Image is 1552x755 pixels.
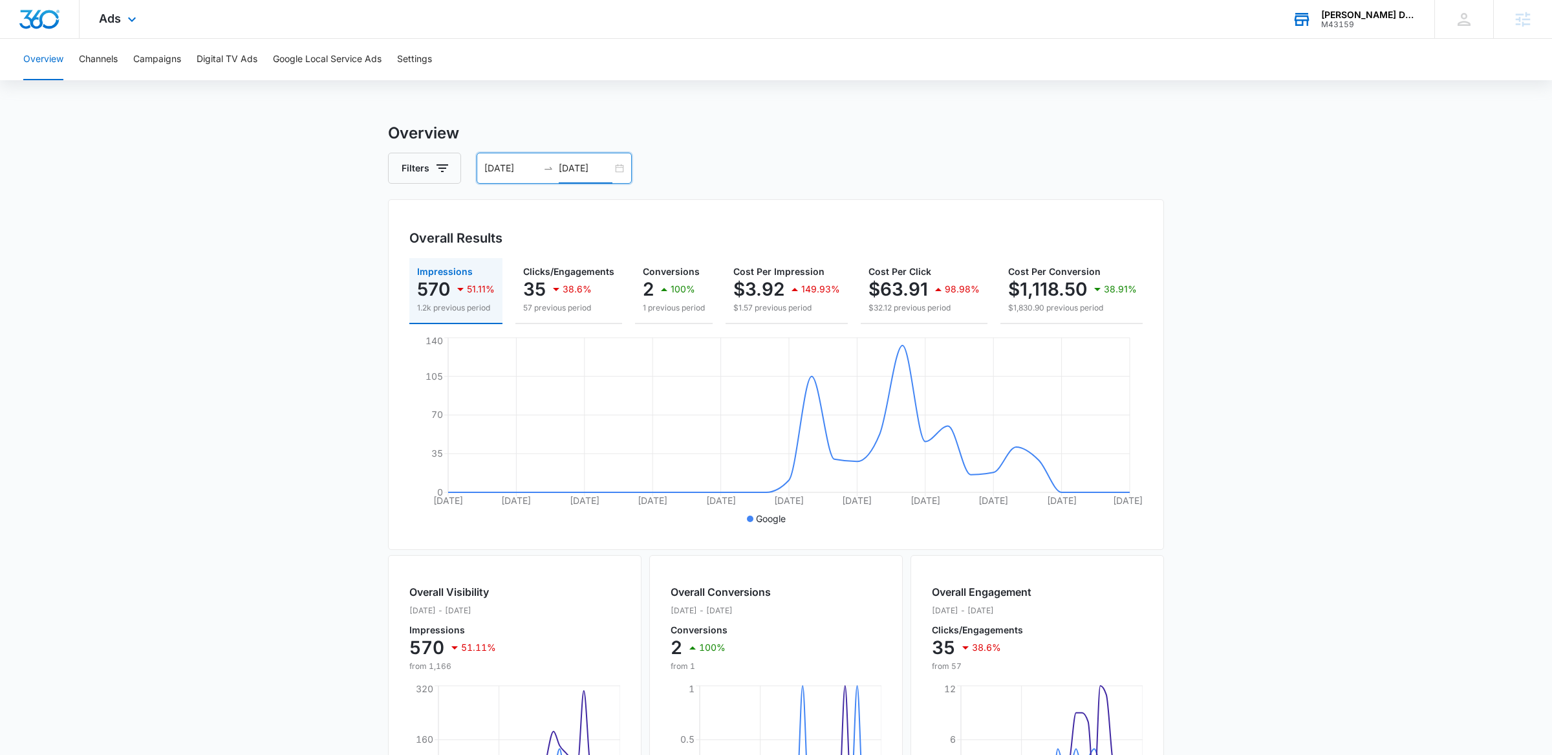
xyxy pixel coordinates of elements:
p: 1.2k previous period [417,302,495,314]
tspan: 6 [950,734,956,745]
tspan: 35 [431,448,443,459]
p: 100% [671,285,695,294]
tspan: [DATE] [1047,495,1077,506]
tspan: [DATE] [638,495,667,506]
p: 35 [523,279,546,300]
span: swap-right [543,163,554,173]
h3: Overall Results [409,228,502,248]
button: Filters [388,153,461,184]
span: Cost Per Click [868,266,931,277]
p: $1,118.50 [1008,279,1087,300]
tspan: 160 [416,734,433,745]
tspan: 1 [689,683,695,694]
tspan: [DATE] [978,495,1008,506]
p: 100% [699,643,726,652]
button: Overview [23,39,63,80]
h2: Overall Visibility [409,584,496,600]
p: 38.6% [563,285,592,294]
p: 57 previous period [523,302,614,314]
span: Impressions [417,266,473,277]
h3: Overview [388,122,1164,145]
button: Settings [397,39,432,80]
tspan: [DATE] [911,495,940,506]
tspan: 105 [426,371,443,382]
p: 51.11% [467,285,495,294]
h2: Overall Engagement [932,584,1031,600]
p: $32.12 previous period [868,302,980,314]
span: Cost Per Conversion [1008,266,1101,277]
p: Conversions [671,626,771,635]
tspan: 70 [431,409,443,420]
p: 51.11% [461,643,496,652]
p: 149.93% [801,285,840,294]
tspan: [DATE] [1113,495,1143,506]
span: Conversions [643,266,700,277]
p: from 1,166 [409,661,496,672]
p: 2 [643,279,654,300]
tspan: [DATE] [842,495,872,506]
tspan: [DATE] [433,495,463,506]
span: Ads [99,12,121,25]
tspan: [DATE] [501,495,531,506]
button: Google Local Service Ads [273,39,382,80]
h2: Overall Conversions [671,584,771,600]
p: Impressions [409,626,496,635]
p: [DATE] - [DATE] [671,605,771,617]
p: from 57 [932,661,1031,672]
tspan: 12 [944,683,956,694]
button: Channels [79,39,118,80]
p: 38.6% [972,643,1001,652]
p: $63.91 [868,279,928,300]
p: 98.98% [945,285,980,294]
div: account id [1321,20,1416,29]
p: 570 [409,637,444,658]
p: from 1 [671,661,771,672]
p: [DATE] - [DATE] [409,605,496,617]
span: Cost Per Impression [733,266,824,277]
p: 38.91% [1104,285,1137,294]
p: 35 [932,637,955,658]
p: $1,830.90 previous period [1008,302,1137,314]
span: Clicks/Engagements [523,266,614,277]
p: [DATE] - [DATE] [932,605,1031,617]
tspan: [DATE] [774,495,804,506]
p: 2 [671,637,682,658]
p: Clicks/Engagements [932,626,1031,635]
tspan: [DATE] [706,495,736,506]
input: End date [559,161,612,175]
p: $3.92 [733,279,784,300]
button: Campaigns [133,39,181,80]
tspan: 140 [426,335,443,346]
button: Digital TV Ads [197,39,257,80]
p: 570 [417,279,450,300]
div: account name [1321,10,1416,20]
span: to [543,163,554,173]
tspan: 320 [416,683,433,694]
tspan: 0 [437,487,443,498]
tspan: [DATE] [570,495,599,506]
p: $1.57 previous period [733,302,840,314]
tspan: 0.5 [680,734,695,745]
input: Start date [484,161,538,175]
p: Google [756,512,786,525]
p: 1 previous period [643,302,705,314]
